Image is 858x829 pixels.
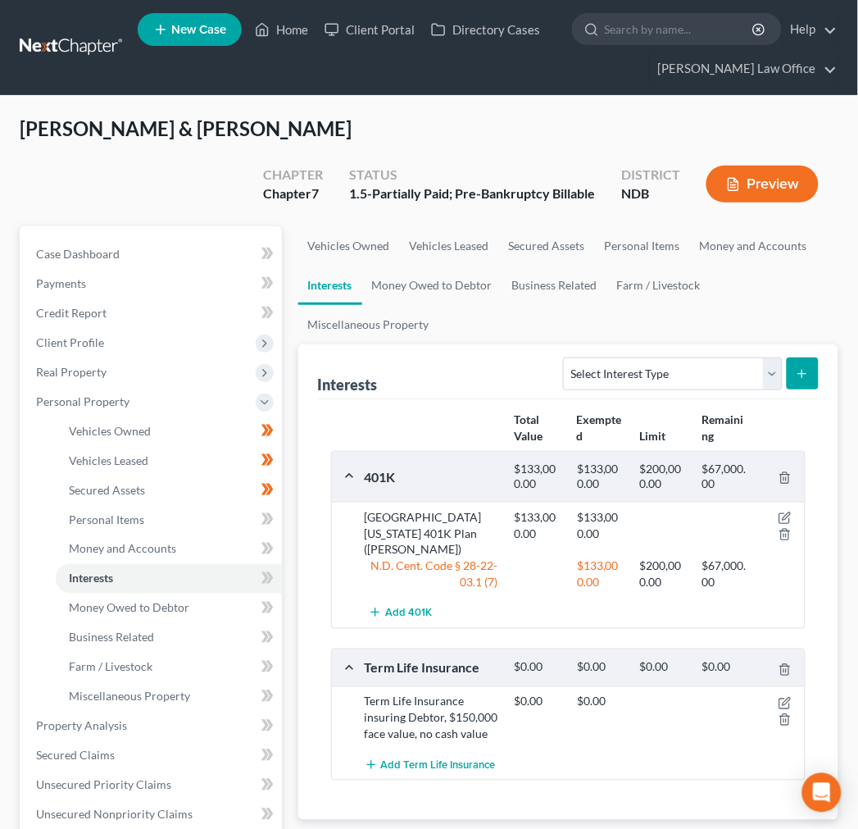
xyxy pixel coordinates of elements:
span: Add Term Life Insurance [381,758,496,772]
div: $133,000.00 [569,558,631,591]
a: Vehicles Leased [400,226,499,266]
div: Term Life Insurance insuring Debtor, $150,000 face value, no cash value [356,694,506,743]
a: Business Related [56,623,282,653]
div: $67,000.00 [694,462,756,492]
span: Add 401K [385,607,432,620]
span: Real Property [36,365,107,379]
div: Open Intercom Messenger [802,773,842,813]
a: Miscellaneous Property [298,305,439,344]
div: Chapter [263,184,323,203]
div: $133,000.00 [506,462,569,492]
a: Secured Claims [23,741,282,771]
div: $0.00 [694,660,756,676]
div: $0.00 [631,660,693,676]
span: Miscellaneous Property [69,690,190,704]
div: Status [349,166,595,184]
span: Unsecured Nonpriority Claims [36,808,193,822]
span: Vehicles Owned [69,424,151,438]
span: Secured Claims [36,749,115,763]
span: Money Owed to Debtor [69,601,189,615]
button: Add 401K [365,598,437,628]
a: Directory Cases [423,15,548,44]
div: $0.00 [569,660,631,676]
a: Credit Report [23,298,282,328]
a: Interests [298,266,362,305]
span: Client Profile [36,335,104,349]
a: Personal Items [595,226,690,266]
a: Secured Assets [56,476,282,505]
strong: Exempted [577,412,622,443]
a: Vehicles Leased [56,446,282,476]
span: [PERSON_NAME] & [PERSON_NAME] [20,116,352,140]
a: Payments [23,269,282,298]
span: 7 [311,185,319,201]
span: Business Related [69,631,154,645]
div: Term Life Insurance [356,659,506,676]
div: $0.00 [506,694,569,710]
span: Property Analysis [36,719,127,733]
strong: Total Value [514,412,542,443]
div: $200,000.00 [631,462,693,492]
a: Home [247,15,316,44]
div: Chapter [263,166,323,184]
a: Money Owed to Debtor [56,594,282,623]
a: Farm / Livestock [56,653,282,682]
a: [PERSON_NAME] Law Office [650,54,838,84]
a: Money and Accounts [690,226,817,266]
a: Vehicles Owned [56,417,282,446]
a: Business Related [502,266,607,305]
span: Secured Assets [69,483,145,497]
span: Credit Report [36,306,107,320]
button: Preview [706,166,819,203]
span: New Case [171,24,226,36]
div: 1.5-Partially Paid; Pre-Bankruptcy Billable [349,184,595,203]
div: $133,000.00 [569,509,631,542]
a: Money Owed to Debtor [362,266,502,305]
a: Personal Items [56,505,282,535]
a: Farm / Livestock [607,266,710,305]
span: Case Dashboard [36,247,120,261]
span: Personal Property [36,394,129,408]
strong: Remaining [702,412,744,443]
div: NDB [621,184,680,203]
div: $67,000.00 [694,558,756,591]
span: Money and Accounts [69,542,176,556]
div: $200,000.00 [631,558,693,591]
div: $0.00 [506,660,569,676]
strong: Limit [640,429,666,443]
span: Vehicles Leased [69,453,148,467]
span: Unsecured Priority Claims [36,778,171,792]
a: Property Analysis [23,712,282,741]
a: Miscellaneous Property [56,682,282,712]
span: Interests [69,572,113,585]
button: Add Term Life Insurance [365,749,496,780]
a: Interests [56,564,282,594]
a: Unsecured Priority Claims [23,771,282,800]
span: Farm / Livestock [69,660,152,674]
div: N.D. Cent. Code § 28-22-03.1 (7) [356,558,506,591]
div: Interests [318,375,378,394]
input: Search by name... [605,14,755,44]
a: Vehicles Owned [298,226,400,266]
a: Client Portal [316,15,423,44]
a: Help [783,15,838,44]
div: $0.00 [569,694,631,710]
div: District [621,166,680,184]
div: $133,000.00 [506,509,569,542]
div: 401K [356,468,506,485]
a: Money and Accounts [56,535,282,564]
div: $133,000.00 [569,462,631,492]
span: Payments [36,276,86,290]
div: [GEOGRAPHIC_DATA][US_STATE] 401K Plan ([PERSON_NAME]) [356,509,506,558]
a: Case Dashboard [23,239,282,269]
span: Personal Items [69,512,144,526]
a: Secured Assets [499,226,595,266]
